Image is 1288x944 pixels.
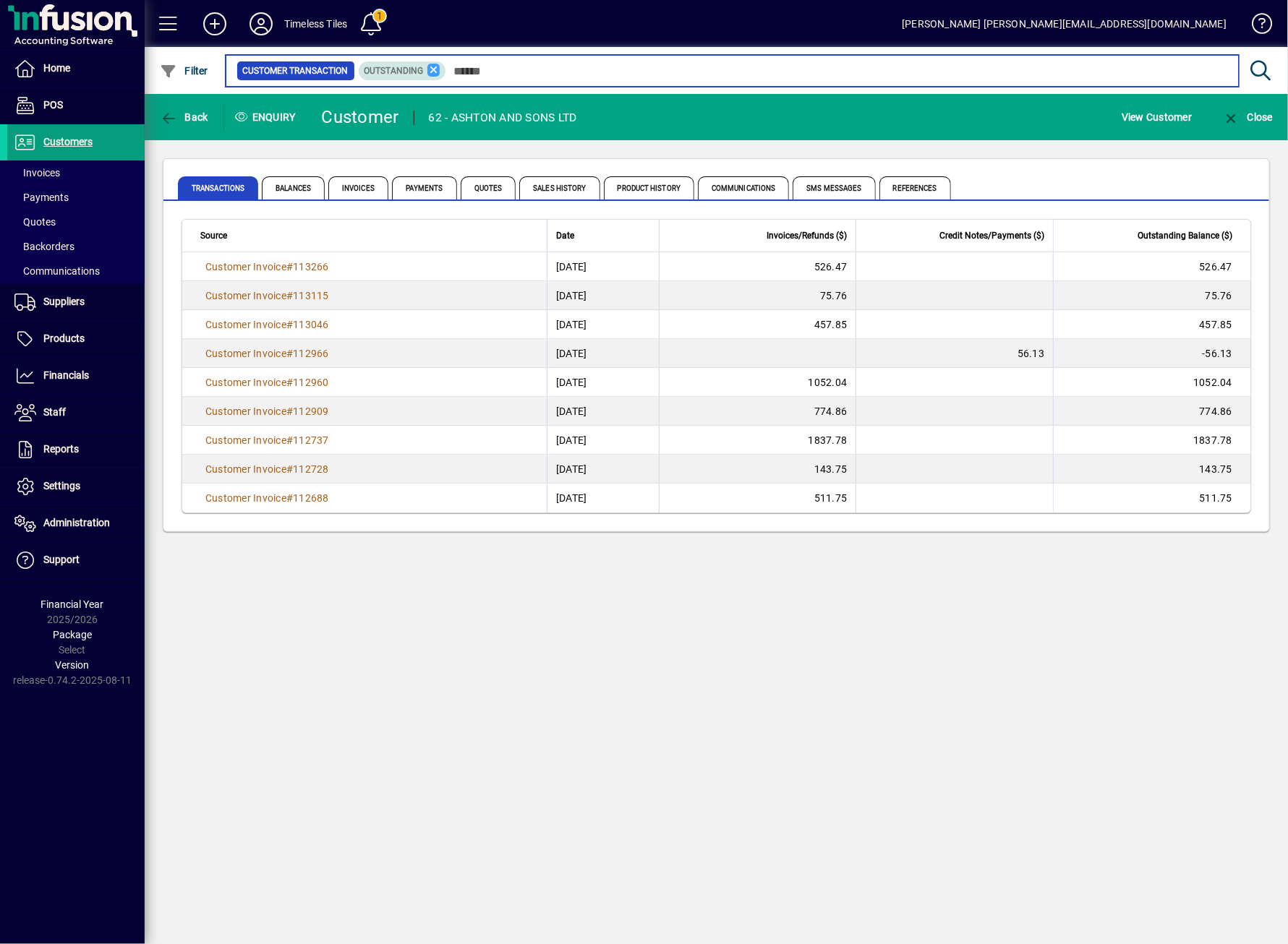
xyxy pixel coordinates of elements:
[7,321,145,357] a: Products
[519,176,600,199] span: Sales History
[192,11,238,37] button: Add
[547,368,659,397] td: [DATE]
[7,395,145,431] a: Staff
[293,492,329,504] span: 112688
[56,659,90,671] span: Version
[392,176,457,199] span: Payments
[41,598,104,610] span: Financial Year
[200,374,334,390] a: Customer Invoice#112960
[1207,104,1288,130] app-page-header-button: Close enquiry
[43,369,89,381] span: Financials
[7,160,145,185] a: Invoices
[205,492,286,504] span: Customer Invoice
[429,106,577,129] div: 62 - ASHTON AND SONS LTD
[604,176,695,199] span: Product History
[902,12,1227,35] div: [PERSON_NAME] [PERSON_NAME][EMAIL_ADDRESS][DOMAIN_NAME]
[286,492,293,504] span: #
[659,252,856,281] td: 526.47
[7,432,145,468] a: Reports
[286,261,293,273] span: #
[200,461,334,477] a: Customer Invoice#112728
[205,290,286,301] span: Customer Invoice
[7,505,145,541] a: Administration
[1053,484,1250,512] td: 511.75
[1138,228,1232,244] span: Outstanding Balance ($)
[286,319,293,330] span: #
[200,288,334,304] a: Customer Invoice#113115
[200,490,334,506] a: Customer Invoice#112688
[1053,455,1250,484] td: 143.75
[659,426,856,455] td: 1837.78
[43,554,80,565] span: Support
[7,87,145,124] a: POS
[461,176,516,199] span: Quotes
[7,542,145,578] a: Support
[286,348,293,359] span: #
[200,403,334,419] a: Customer Invoice#112909
[659,310,856,339] td: 457.85
[7,210,145,234] a: Quotes
[1053,368,1250,397] td: 1052.04
[1053,426,1250,455] td: 1837.78
[293,377,329,388] span: 112960
[1222,111,1273,123] span: Close
[7,284,145,320] a: Suppliers
[43,406,66,418] span: Staff
[43,332,85,344] span: Products
[205,261,286,273] span: Customer Invoice
[284,12,347,35] div: Timeless Tiles
[43,99,63,111] span: POS
[205,319,286,330] span: Customer Invoice
[286,406,293,417] span: #
[43,480,80,492] span: Settings
[14,265,100,277] span: Communications
[156,104,212,130] button: Back
[293,463,329,475] span: 112728
[939,228,1044,244] span: Credit Notes/Payments ($)
[659,484,856,512] td: 511.75
[286,377,293,388] span: #
[767,228,847,244] span: Invoices/Refunds ($)
[200,259,334,275] a: Customer Invoice#113266
[879,176,951,199] span: References
[286,290,293,301] span: #
[547,426,659,455] td: [DATE]
[286,463,293,475] span: #
[200,317,334,332] a: Customer Invoice#113046
[293,348,329,359] span: 112966
[547,310,659,339] td: [DATE]
[200,228,227,244] span: Source
[43,62,70,74] span: Home
[856,339,1053,368] td: 56.13
[698,176,789,199] span: Communications
[43,296,85,307] span: Suppliers
[200,432,334,448] a: Customer Invoice#112737
[659,455,856,484] td: 143.75
[14,241,74,252] span: Backorders
[293,290,329,301] span: 113115
[53,629,92,640] span: Package
[1053,310,1250,339] td: 457.85
[364,66,424,76] span: Outstanding
[293,434,329,446] span: 112737
[1122,106,1192,129] span: View Customer
[547,252,659,281] td: [DATE]
[547,455,659,484] td: [DATE]
[205,348,286,359] span: Customer Invoice
[659,397,856,426] td: 774.86
[322,106,399,129] div: Customer
[43,517,110,528] span: Administration
[328,176,388,199] span: Invoices
[1118,104,1195,130] button: View Customer
[547,281,659,310] td: [DATE]
[160,111,208,123] span: Back
[547,484,659,512] td: [DATE]
[659,368,856,397] td: 1052.04
[556,228,650,244] div: Date
[293,406,329,417] span: 112909
[1053,252,1250,281] td: 526.47
[238,11,284,37] button: Profile
[547,397,659,426] td: [DATE]
[14,192,69,203] span: Payments
[205,377,286,388] span: Customer Invoice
